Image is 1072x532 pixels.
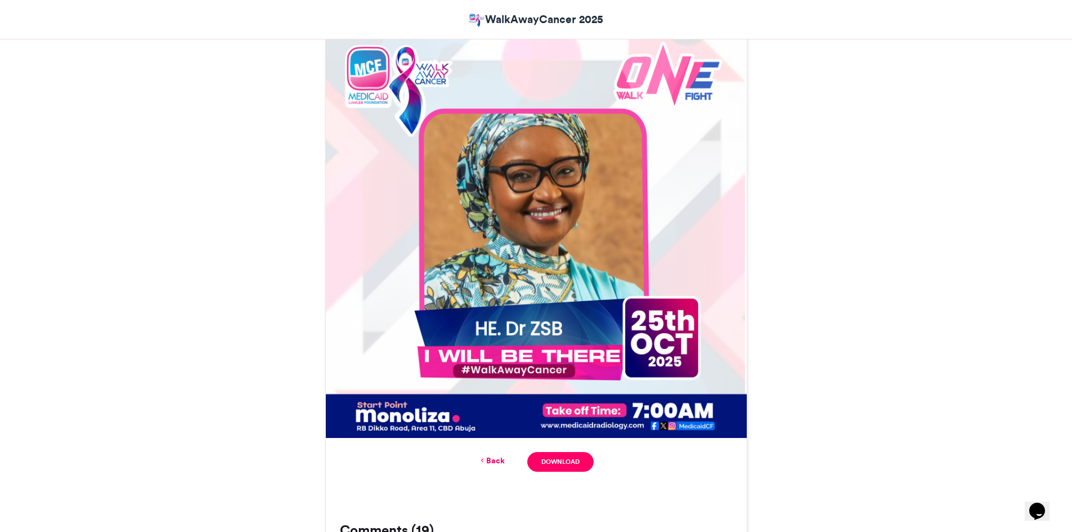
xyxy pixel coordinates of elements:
a: WalkAwayCancer 2025 [469,11,603,28]
iframe: chat widget [1025,487,1061,521]
img: Adeleye Akapo [469,14,485,28]
a: Download [527,452,593,472]
img: Entry download [326,17,747,438]
a: Back [478,455,505,467]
